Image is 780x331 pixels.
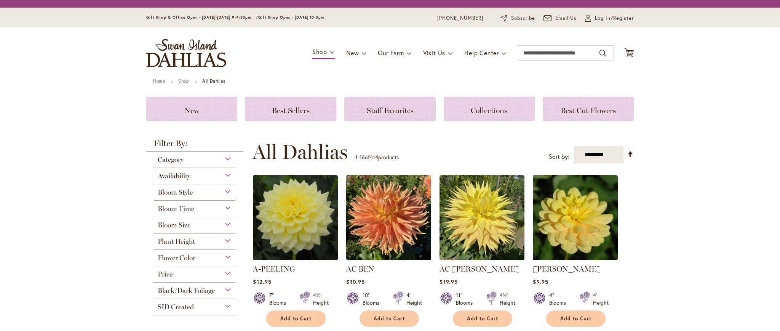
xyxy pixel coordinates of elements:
span: Add to Cart [280,315,312,322]
span: New [346,49,359,57]
a: New [146,97,237,121]
span: 16 [360,154,365,161]
button: Add to Cart [453,310,512,327]
a: Shop [178,78,189,84]
div: 10" Blooms [363,291,384,307]
span: Flower Color [158,254,195,262]
span: Shop [312,48,327,56]
span: Add to Cart [560,315,591,322]
button: Add to Cart [546,310,606,327]
span: SID Created [158,303,194,311]
a: Home [153,78,165,84]
div: 11" Blooms [456,291,477,307]
span: Bloom Size [158,221,190,229]
span: Plant Height [158,237,195,246]
span: Log In/Register [595,14,634,22]
a: [PERSON_NAME] [533,264,601,273]
span: Subscribe [511,14,535,22]
span: Category [158,155,184,164]
label: Sort by: [549,150,569,164]
img: A-Peeling [253,175,338,260]
span: Price [158,270,173,278]
div: 4' Height [593,291,609,307]
span: Best Cut Flowers [561,106,616,115]
span: 1 [355,154,358,161]
a: Collections [444,97,535,121]
span: Add to Cart [467,315,498,322]
button: Add to Cart [360,310,419,327]
a: Best Sellers [245,97,336,121]
span: Help Center [464,49,499,57]
span: $19.95 [440,278,457,285]
img: AC Jeri [440,175,524,260]
span: Availability [158,172,190,180]
a: Email Us [543,14,577,22]
img: AHOY MATEY [533,175,618,260]
a: AC BEN [346,254,431,262]
a: Best Cut Flowers [543,97,634,121]
span: Gift Shop & Office Open - [DATE]-[DATE] 9-4:30pm / [146,15,258,20]
span: Black/Dark Foliage [158,286,215,295]
a: A-Peeling [253,254,338,262]
span: $10.95 [346,278,364,285]
a: A-PEELING [253,264,295,273]
a: Staff Favorites [344,97,435,121]
div: 4" Blooms [549,291,571,307]
div: 4½' Height [500,291,515,307]
span: Bloom Style [158,188,193,197]
strong: All Dahlias [202,78,225,84]
strong: Filter By: [146,139,243,152]
a: store logo [146,39,226,67]
span: $12.95 [253,278,271,285]
a: Subscribe [500,14,535,22]
span: Email Us [555,14,577,22]
span: Our Farm [378,49,404,57]
a: AC Jeri [440,254,524,262]
a: AC BEN [346,264,374,273]
span: 414 [370,154,378,161]
button: Search [599,47,606,59]
a: AC [PERSON_NAME] [440,264,519,273]
span: Add to Cart [374,315,405,322]
span: Staff Favorites [367,106,414,115]
div: 4½' Height [313,291,329,307]
img: AC BEN [346,175,431,260]
span: $9.95 [533,278,548,285]
div: 7" Blooms [269,291,291,307]
span: Best Sellers [272,106,310,115]
p: - of products [355,151,399,163]
span: All Dahlias [253,141,348,163]
span: Gift Shop Open - [DATE] 10-3pm [258,15,324,20]
a: Log In/Register [585,14,634,22]
a: [PHONE_NUMBER] [437,14,483,22]
a: AHOY MATEY [533,254,618,262]
span: Collections [471,106,507,115]
button: Add to Cart [266,310,326,327]
span: Visit Us [423,49,445,57]
span: New [184,106,199,115]
div: 4' Height [406,291,422,307]
span: Bloom Time [158,205,194,213]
